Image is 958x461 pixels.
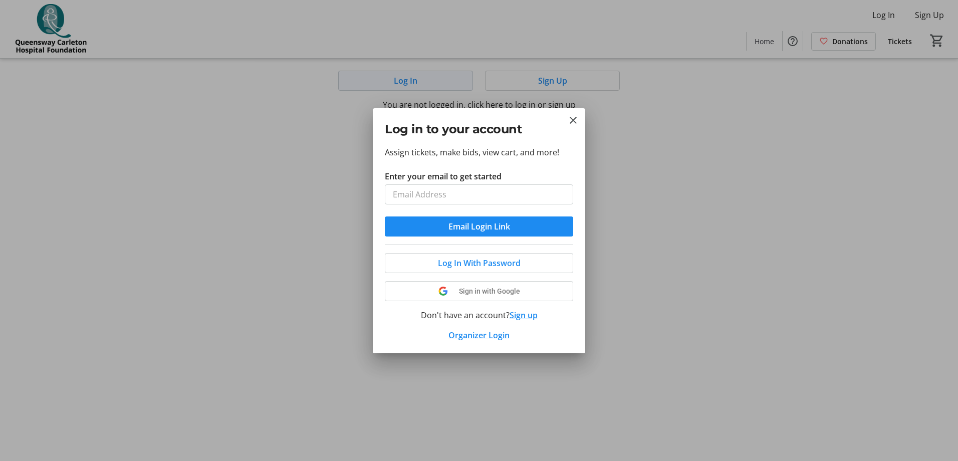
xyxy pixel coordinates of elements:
span: Email Login Link [448,220,510,233]
input: Email Address [385,184,573,204]
div: Don't have an account? [385,309,573,321]
button: Email Login Link [385,216,573,237]
button: Sign in with Google [385,281,573,301]
h2: Log in to your account [385,120,573,138]
p: Assign tickets, make bids, view cart, and more! [385,146,573,158]
span: Sign in with Google [459,287,520,295]
span: Log In With Password [438,257,521,269]
button: Sign up [510,309,538,321]
a: Organizer Login [448,330,510,341]
button: Log In With Password [385,253,573,273]
button: Close [567,114,579,126]
label: Enter your email to get started [385,170,502,182]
